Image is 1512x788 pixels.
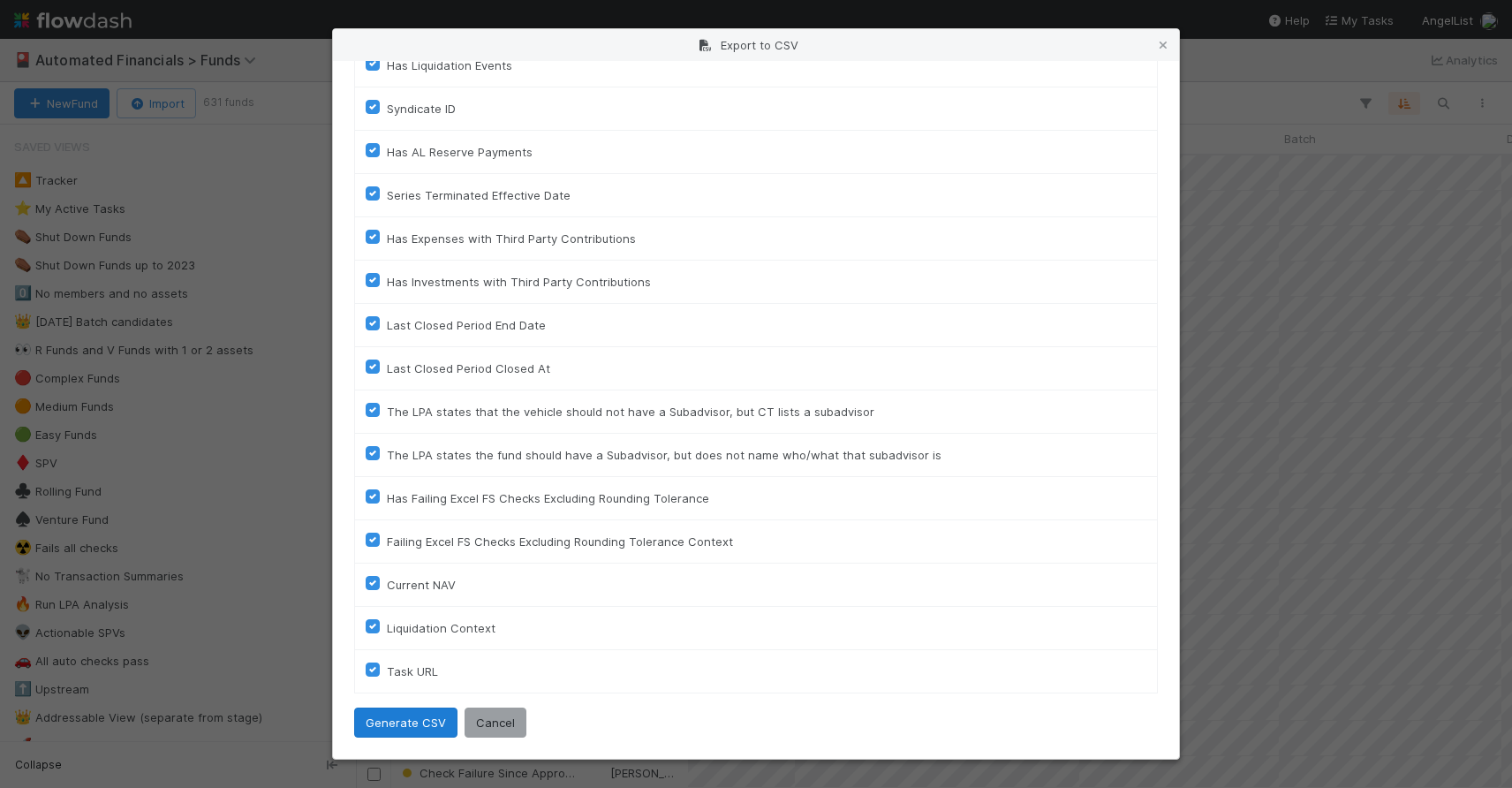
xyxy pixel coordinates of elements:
[387,98,456,119] label: Syndicate ID
[333,29,1179,61] div: Export to CSV
[387,55,512,76] label: Has Liquidation Events
[387,488,709,509] label: Has Failing Excel FS Checks Excluding Rounding Tolerance
[387,574,456,595] label: Current NAV
[387,228,636,249] label: Has Expenses with Third Party Contributions
[387,661,438,682] label: Task URL
[387,141,533,163] label: Has AL Reserve Payments
[387,618,495,639] label: Liquidation Context
[387,358,550,379] label: Last Closed Period Closed At
[387,271,651,292] label: Has Investments with Third Party Contributions
[387,185,571,206] label: Series Terminated Effective Date
[354,708,457,738] button: Generate CSV
[465,708,526,738] button: Cancel
[387,531,733,552] label: Failing Excel FS Checks Excluding Rounding Tolerance Context
[387,401,874,422] label: The LPA states that the vehicle should not have a Subadvisor, but CT lists a subadvisor
[387,444,941,466] label: The LPA states the fund should have a Subadvisor, but does not name who/what that subadvisor is
[387,314,546,336] label: Last Closed Period End Date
